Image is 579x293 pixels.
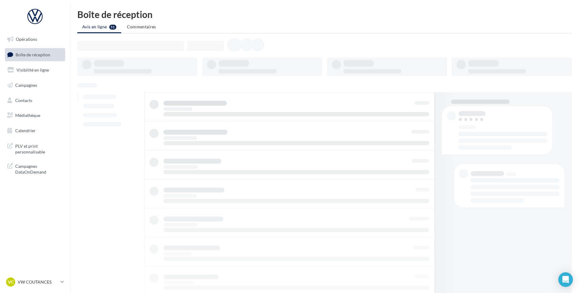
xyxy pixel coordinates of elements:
[15,128,36,133] span: Calendrier
[4,33,66,46] a: Opérations
[15,83,37,88] span: Campagnes
[558,272,573,287] div: Open Intercom Messenger
[4,79,66,92] a: Campagnes
[4,124,66,137] a: Calendrier
[15,162,63,175] span: Campagnes DataOnDemand
[15,97,32,103] span: Contacts
[16,52,50,57] span: Boîte de réception
[4,139,66,157] a: PLV et print personnalisable
[5,276,65,288] a: VC VW COUTANCES
[18,279,58,285] p: VW COUTANCES
[16,37,37,42] span: Opérations
[4,160,66,178] a: Campagnes DataOnDemand
[15,113,40,118] span: Médiathèque
[77,10,572,19] div: Boîte de réception
[15,142,63,155] span: PLV et print personnalisable
[4,48,66,61] a: Boîte de réception
[8,279,14,285] span: VC
[4,94,66,107] a: Contacts
[16,67,49,72] span: Visibilité en ligne
[127,24,156,29] span: Commentaires
[4,109,66,122] a: Médiathèque
[4,64,66,76] a: Visibilité en ligne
